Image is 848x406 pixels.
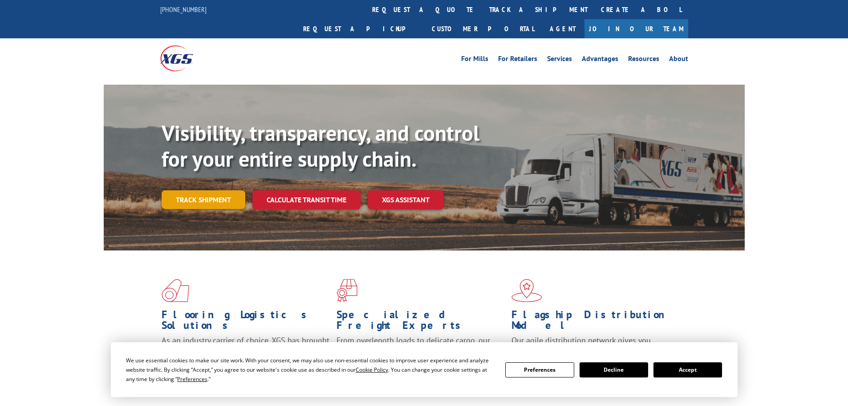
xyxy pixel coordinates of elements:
[653,362,722,377] button: Accept
[296,19,425,38] a: Request a pickup
[511,279,542,302] img: xgs-icon-flagship-distribution-model-red
[461,55,488,65] a: For Mills
[628,55,659,65] a: Resources
[368,190,444,209] a: XGS ASSISTANT
[584,19,688,38] a: Join Our Team
[252,190,361,209] a: Calculate transit time
[498,55,537,65] a: For Retailers
[126,356,495,384] div: We use essential cookies to make our site work. With your consent, we may also use non-essential ...
[425,19,541,38] a: Customer Portal
[511,309,680,335] h1: Flagship Distribution Model
[356,366,388,373] span: Cookie Policy
[162,119,479,172] b: Visibility, transparency, and control for your entire supply chain.
[580,362,648,377] button: Decline
[541,19,584,38] a: Agent
[582,55,618,65] a: Advantages
[511,335,675,356] span: Our agile distribution network gives you nationwide inventory management on demand.
[111,342,738,397] div: Cookie Consent Prompt
[177,375,207,383] span: Preferences
[505,362,574,377] button: Preferences
[162,335,329,367] span: As an industry carrier of choice, XGS has brought innovation and dedication to flooring logistics...
[337,335,505,375] p: From overlength loads to delicate cargo, our experienced staff knows the best way to move your fr...
[162,190,245,209] a: Track shipment
[337,309,505,335] h1: Specialized Freight Experts
[669,55,688,65] a: About
[160,5,207,14] a: [PHONE_NUMBER]
[162,279,189,302] img: xgs-icon-total-supply-chain-intelligence-red
[547,55,572,65] a: Services
[337,279,357,302] img: xgs-icon-focused-on-flooring-red
[162,309,330,335] h1: Flooring Logistics Solutions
